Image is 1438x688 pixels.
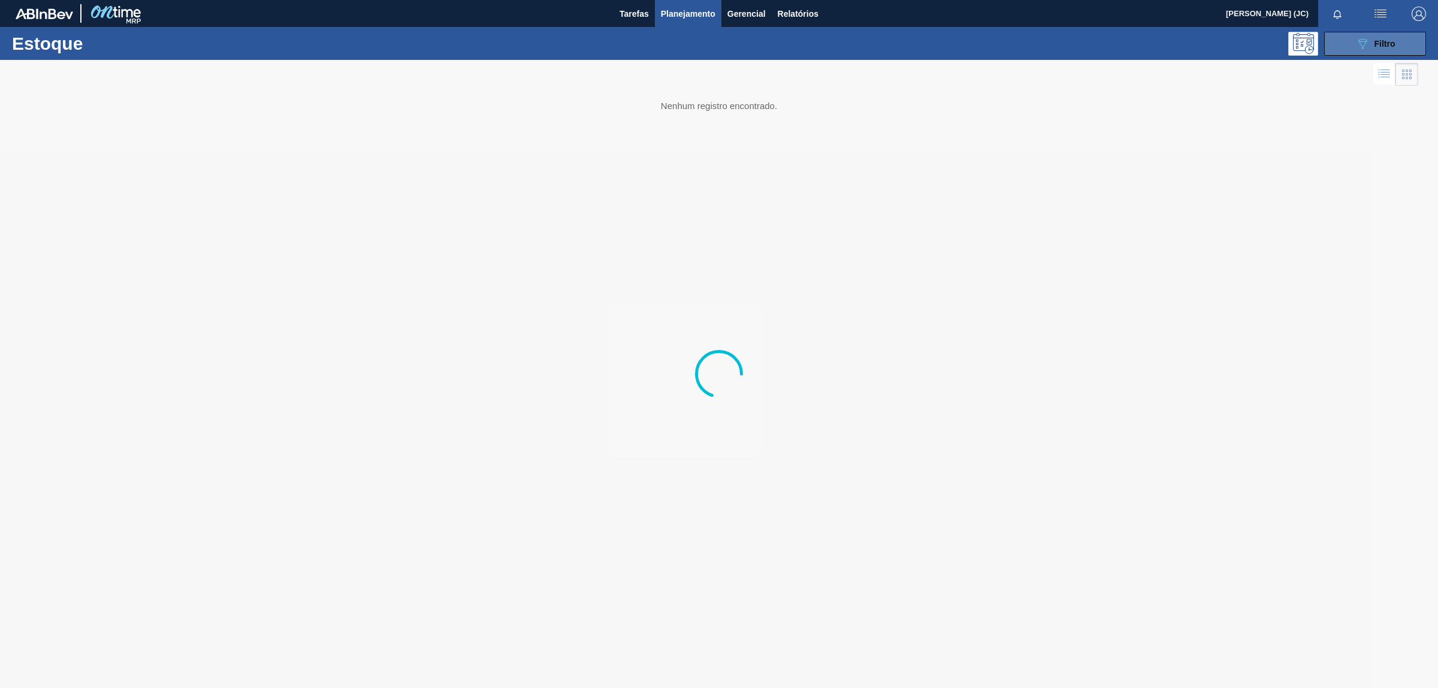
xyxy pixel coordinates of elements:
img: Logout [1412,7,1426,21]
span: Tarefas [620,7,649,21]
span: Gerencial [727,7,766,21]
h1: Estoque [12,37,197,50]
div: Pogramando: nenhum usuário selecionado [1288,32,1318,56]
span: Planejamento [661,7,715,21]
span: Filtro [1374,39,1395,49]
img: userActions [1373,7,1388,21]
img: TNhmsLtSVTkK8tSr43FrP2fwEKptu5GPRR3wAAAABJRU5ErkJggg== [16,8,73,19]
span: Relatórios [778,7,818,21]
button: Filtro [1324,32,1426,56]
button: Notificações [1318,5,1357,22]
